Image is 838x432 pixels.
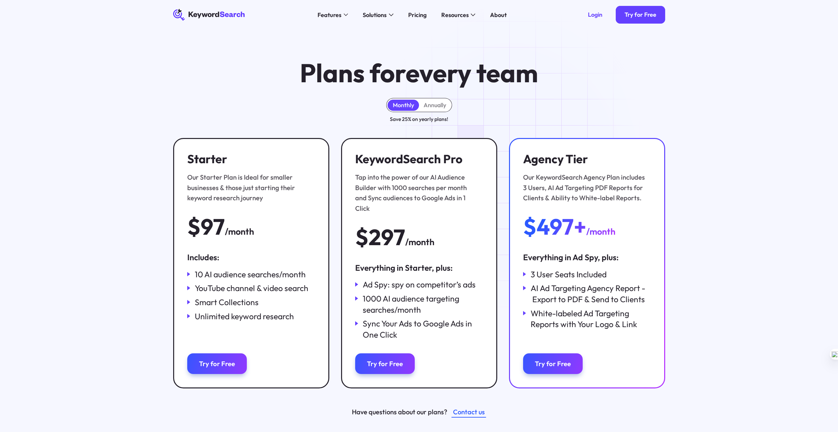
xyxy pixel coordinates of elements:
[187,353,247,374] a: Try for Free
[579,6,611,24] a: Login
[588,11,602,19] div: Login
[363,318,483,340] div: Sync Your Ads to Google Ads in One Click
[393,102,414,109] div: Monthly
[485,9,511,21] a: About
[195,269,306,280] div: 10 AI audience searches/month
[453,407,485,417] div: Contact us
[355,226,405,249] div: $297
[367,360,403,368] div: Try for Free
[390,115,448,123] div: Save 25% on yearly plans!
[363,293,483,315] div: 1000 AI audience targeting searches/month
[355,262,483,273] div: Everything in Starter, plus:
[363,279,476,290] div: Ad Spy: spy on competitor’s ads
[300,59,538,86] h1: Plans for
[523,353,583,374] a: Try for Free
[405,235,434,249] div: /month
[187,152,311,166] h3: Starter
[355,172,479,213] div: Tap into the power of our AI Audience Builder with 1000 searches per month and Sync audiences to ...
[523,172,647,203] div: Our KeywordSearch Agency Plan includes 3 Users, AI Ad Targeting PDF Reports for Clients & Ability...
[535,360,571,368] div: Try for Free
[441,10,469,19] div: Resources
[195,311,294,322] div: Unlimited keyword research
[225,225,254,238] div: /month
[352,407,447,417] div: Have questions about our plans?
[404,9,431,21] a: Pricing
[187,215,225,239] div: $97
[586,225,615,238] div: /month
[199,360,235,368] div: Try for Free
[406,56,538,89] span: every team
[195,297,259,308] div: Smart Collections
[531,283,651,304] div: AI Ad Targeting Agency Report - Export to PDF & Send to Clients
[195,283,308,294] div: YouTube channel & video search
[187,172,311,203] div: Our Starter Plan is Ideal for smaller businesses & those just starting their keyword research jou...
[355,152,479,166] h3: KeywordSearch Pro
[531,269,607,280] div: 3 User Seats Included
[187,252,315,263] div: Includes:
[318,10,341,19] div: Features
[616,6,665,24] a: Try for Free
[523,252,651,263] div: Everything in Ad Spy, plus:
[408,10,427,19] div: Pricing
[355,353,415,374] a: Try for Free
[490,10,507,19] div: About
[363,10,387,19] div: Solutions
[523,152,647,166] h3: Agency Tier
[531,308,651,330] div: White-labeled Ad Targeting Reports with Your Logo & Link
[625,11,656,19] div: Try for Free
[424,102,446,109] div: Annually
[451,406,486,418] a: Contact us
[523,215,586,239] div: $497+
